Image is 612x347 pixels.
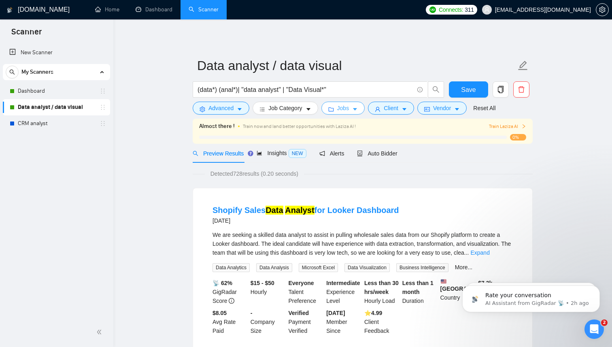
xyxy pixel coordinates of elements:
[189,6,219,13] a: searchScanner
[193,151,198,156] span: search
[325,309,363,335] div: Member Since
[257,150,306,156] span: Insights
[100,88,106,94] span: holder
[247,150,254,157] div: Tooltip anchor
[326,280,360,286] b: Intermediate
[249,309,287,335] div: Company Size
[3,64,110,132] li: My Scanners
[287,309,325,335] div: Payment Verified
[306,106,311,112] span: caret-down
[285,206,314,215] mark: Analyst
[21,64,53,80] span: My Scanners
[100,120,106,127] span: holder
[584,319,604,339] iframe: Intercom live chat
[454,106,460,112] span: caret-down
[18,99,95,115] a: Data analyst / data visual
[18,115,95,132] a: CRM analyst
[461,85,476,95] span: Save
[198,85,414,95] input: Search Freelance Jobs...
[211,279,249,305] div: GigRadar Score
[95,6,119,13] a: homeHome
[212,310,227,316] b: $8.05
[518,60,528,71] span: edit
[470,249,489,256] a: Expand
[449,81,488,98] button: Save
[450,268,612,325] iframe: Intercom notifications message
[299,263,338,272] span: Microsoft Excel
[596,3,609,16] button: setting
[521,124,526,129] span: right
[136,6,172,13] a: dashboardDashboard
[357,150,397,157] span: Auto Bidder
[465,5,474,14] span: 311
[493,81,509,98] button: copy
[212,232,511,256] span: We are seeking a skilled data analyst to assist in pulling wholesale sales data from our Shopify ...
[328,106,334,112] span: folder
[266,206,283,215] mark: Data
[229,298,234,304] span: info-circle
[428,81,444,98] button: search
[289,149,306,158] span: NEW
[337,104,349,113] span: Jobs
[364,280,399,295] b: Less than 30 hrs/week
[384,104,398,113] span: Client
[396,263,448,272] span: Business Intelligence
[257,150,262,156] span: area-chart
[326,310,345,316] b: [DATE]
[401,279,439,305] div: Duration
[428,86,444,93] span: search
[249,279,287,305] div: Hourly
[319,151,325,156] span: notification
[433,104,451,113] span: Vendor
[596,6,608,13] span: setting
[464,249,469,256] span: ...
[363,309,401,335] div: Client Feedback
[256,263,292,272] span: Data Analysis
[289,310,309,316] b: Verified
[596,6,609,13] a: setting
[473,104,495,113] a: Reset All
[199,122,235,131] span: Almost there !
[211,309,249,335] div: Avg Rate Paid
[439,279,477,305] div: Country
[513,81,529,98] button: delete
[3,45,110,61] li: New Scanner
[357,151,363,156] span: robot
[197,55,516,76] input: Scanner name...
[6,66,19,79] button: search
[205,169,304,178] span: Detected 728 results (0.20 seconds)
[489,123,526,130] button: Train Laziza AI
[352,106,358,112] span: caret-down
[319,150,344,157] span: Alerts
[212,206,399,215] a: Shopify SalesData Analystfor Looker Dashboard
[455,264,473,270] a: More...
[5,26,48,43] span: Scanner
[484,7,490,13] span: user
[402,106,407,112] span: caret-down
[439,5,463,14] span: Connects:
[193,150,244,157] span: Preview Results
[441,279,446,284] img: 🇺🇸
[212,216,399,226] div: [DATE]
[251,310,253,316] b: -
[208,104,234,113] span: Advanced
[440,279,501,292] b: [GEOGRAPHIC_DATA]
[424,106,430,112] span: idcard
[96,328,104,336] span: double-left
[417,102,467,115] button: idcardVendorcaret-down
[368,102,414,115] button: userClientcaret-down
[364,310,382,316] b: ⭐️ 4.99
[7,4,13,17] img: logo
[6,69,18,75] span: search
[100,104,106,111] span: holder
[321,102,365,115] button: folderJobscaret-down
[18,83,95,99] a: Dashboard
[375,106,380,112] span: user
[429,6,436,13] img: upwork-logo.png
[253,102,318,115] button: barsJob Categorycaret-down
[237,106,242,112] span: caret-down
